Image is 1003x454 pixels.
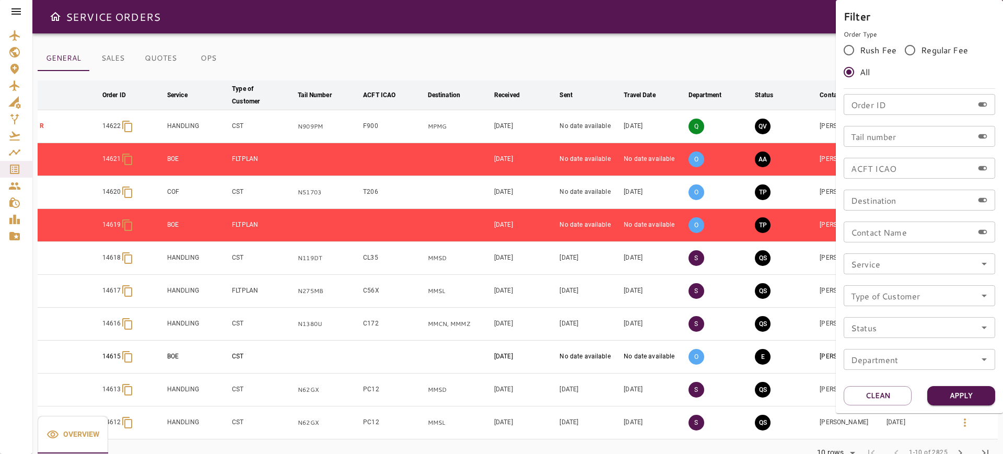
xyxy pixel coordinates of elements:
button: Apply [927,386,995,405]
button: Clean [844,386,912,405]
button: Open [977,320,992,335]
span: All [860,66,870,78]
button: Open [977,257,992,271]
button: Open [977,352,992,367]
p: Order Type [844,30,995,39]
div: rushFeeOrder [844,39,995,83]
span: Regular Fee [921,44,968,56]
h6: Filter [844,8,995,25]
button: Open [977,288,992,303]
span: Rush Fee [860,44,896,56]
